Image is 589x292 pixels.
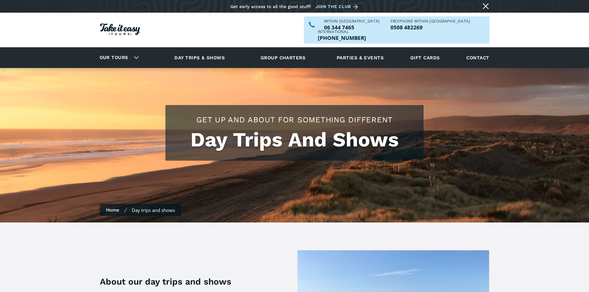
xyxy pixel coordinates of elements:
div: Freephone WITHIN [GEOGRAPHIC_DATA] [391,19,470,23]
p: 0508 482269 [391,25,470,30]
a: Call us within NZ on 063447465 [324,25,380,30]
div: WITHIN [GEOGRAPHIC_DATA] [324,19,380,23]
a: Group charters [253,49,313,66]
p: [PHONE_NUMBER] [318,35,366,40]
div: Get early access to all the good stuff! [230,4,311,9]
a: Call us outside of NZ on +6463447465 [318,35,366,40]
a: Call us freephone within NZ on 0508482269 [391,25,470,30]
a: Day trips & shows [167,49,233,66]
div: International [318,30,366,34]
h3: About our day trips and shows [100,276,258,288]
div: Day trips and shows [132,207,175,213]
h1: Day Trips And Shows [172,128,417,151]
img: Take it easy Tours logo [100,23,140,35]
a: Homepage [100,20,140,40]
a: Parties & events [334,49,387,66]
a: Home [106,207,119,213]
a: Contact [463,49,492,66]
a: Join the club [316,3,360,11]
nav: Breadcrumbs [100,204,181,216]
a: Close message [481,1,491,11]
a: Gift cards [407,49,443,66]
h2: Get up and about for something different [172,114,417,125]
p: 06 344 7465 [324,25,380,30]
a: Our tours [95,50,133,65]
